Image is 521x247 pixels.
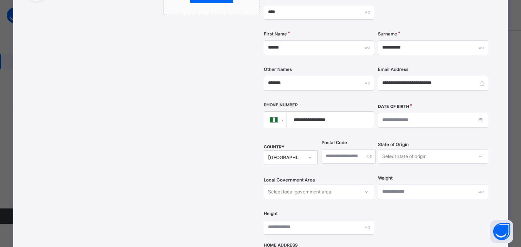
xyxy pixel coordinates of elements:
div: Select local government area [268,185,331,199]
span: State of Origin [378,141,409,148]
span: Local Government Area [264,177,315,183]
label: Surname [378,31,397,37]
div: Select state of origin [382,149,427,164]
label: First Name [264,31,287,37]
label: Phone Number [264,102,298,108]
label: Date of Birth [378,104,409,110]
button: Open asap [490,220,513,243]
label: Weight [378,175,393,181]
label: Postal Code [322,139,347,146]
label: Height [264,210,278,217]
div: [GEOGRAPHIC_DATA] [268,154,303,161]
label: Email Address [378,66,408,73]
label: Other Names [264,66,292,73]
span: COUNTRY [264,145,285,150]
